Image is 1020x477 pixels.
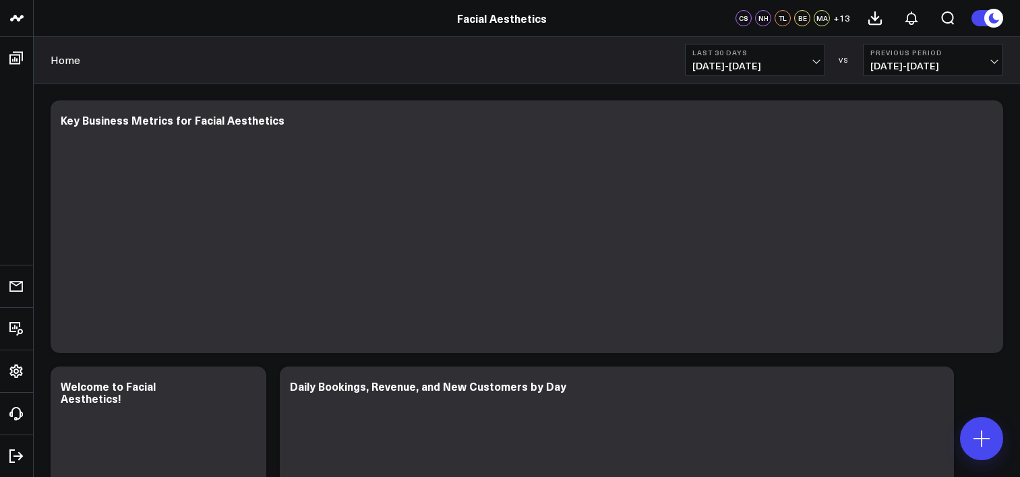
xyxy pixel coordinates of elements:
[685,44,825,76] button: Last 30 Days[DATE]-[DATE]
[692,49,818,57] b: Last 30 Days
[61,113,284,127] div: Key Business Metrics for Facial Aesthetics
[833,10,850,26] button: +13
[794,10,810,26] div: BE
[755,10,771,26] div: NH
[832,56,856,64] div: VS
[61,379,156,406] div: Welcome to Facial Aesthetics!
[833,13,850,23] span: + 13
[870,49,996,57] b: Previous Period
[870,61,996,71] span: [DATE] - [DATE]
[775,10,791,26] div: TL
[51,53,80,67] a: Home
[692,61,818,71] span: [DATE] - [DATE]
[863,44,1003,76] button: Previous Period[DATE]-[DATE]
[736,10,752,26] div: CS
[457,11,547,26] a: Facial Aesthetics
[814,10,830,26] div: MA
[290,379,566,393] div: Daily Bookings, Revenue, and New Customers by Day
